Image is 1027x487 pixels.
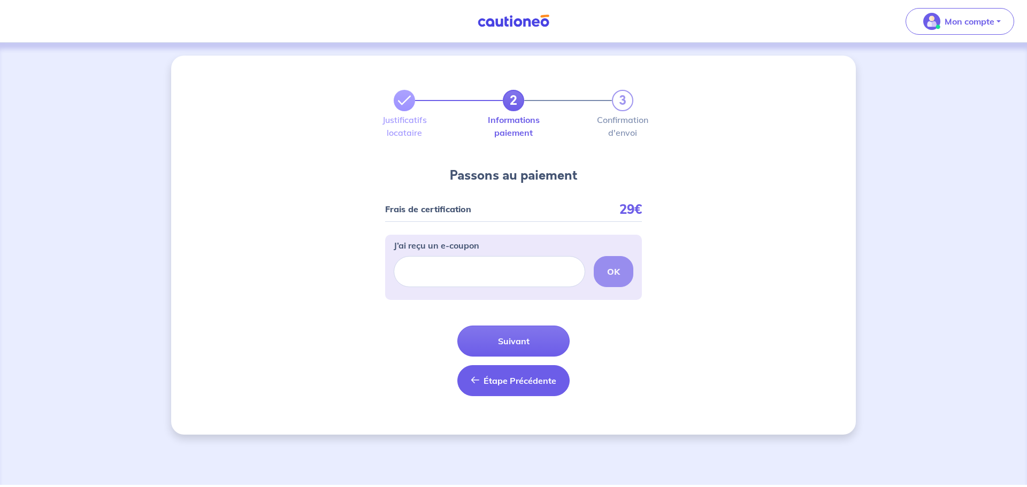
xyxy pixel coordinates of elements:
[457,326,570,357] button: Suivant
[906,8,1014,35] button: illu_account_valid_menu.svgMon compte
[394,115,415,137] label: Justificatifs locataire
[503,90,524,111] a: 2
[923,13,940,30] img: illu_account_valid_menu.svg
[473,14,554,28] img: Cautioneo
[612,115,633,137] label: Confirmation d'envoi
[619,205,642,213] p: 29€
[503,115,524,137] label: Informations paiement
[450,167,577,184] h4: Passons au paiement
[945,15,994,28] p: Mon compte
[385,205,471,213] p: Frais de certification
[484,375,556,386] span: Étape Précédente
[394,239,479,252] p: J’ai reçu un e-coupon
[457,365,570,396] button: Étape Précédente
